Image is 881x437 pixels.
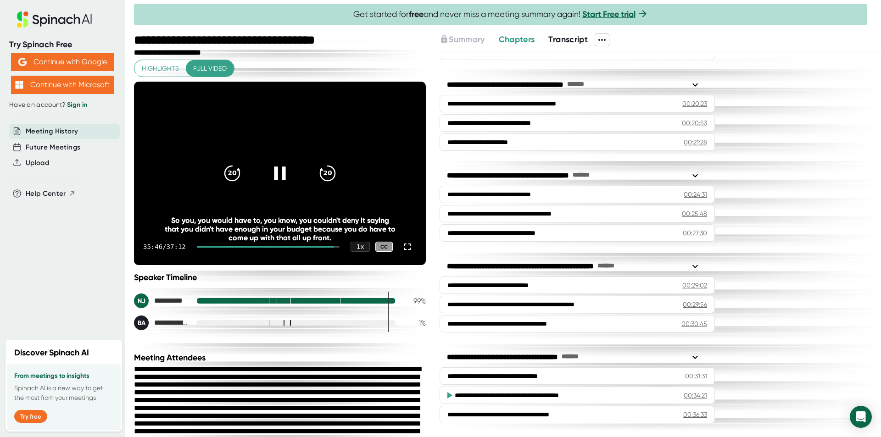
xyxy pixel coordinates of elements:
div: 35:46 / 37:12 [143,243,186,250]
button: Chapters [499,33,535,46]
span: Full video [193,63,227,74]
button: Summary [440,33,485,46]
div: 00:29:56 [683,300,707,309]
div: 00:34:21 [684,391,707,400]
div: Meeting Attendees [134,353,428,363]
div: 00:29:02 [682,281,707,290]
div: BA [134,315,149,330]
div: 00:27:30 [683,228,707,238]
div: 1 x [351,242,370,252]
button: Upload [26,158,49,168]
a: Sign in [67,101,87,109]
div: Open Intercom Messenger [850,406,872,428]
p: Spinach AI is a new way to get the most from your meetings [14,383,113,403]
div: 00:21:28 [684,138,707,147]
button: Meeting History [26,126,78,137]
span: Summary [449,34,485,44]
button: Full video [186,60,234,77]
h3: From meetings to insights [14,372,113,380]
span: Transcript [548,34,588,44]
div: 99 % [403,297,426,305]
div: Have an account? [9,101,116,109]
button: Future Meetings [26,142,80,153]
a: Start Free trial [582,9,636,19]
button: Transcript [548,33,588,46]
div: 00:25:48 [682,209,707,218]
button: Highlights [134,60,186,77]
div: 00:36:33 [683,410,707,419]
div: So you, you would have to, you know, you couldn't deny it saying that you didn't have enough in y... [163,216,397,242]
div: 00:20:53 [682,118,707,127]
span: Chapters [499,34,535,44]
div: CC [375,242,393,252]
button: Help Center [26,188,76,199]
img: Aehbyd4JwY73AAAAAElFTkSuQmCC [18,58,27,66]
div: 00:20:23 [682,99,707,108]
div: 00:31:31 [685,371,707,381]
h2: Discover Spinach AI [14,347,89,359]
div: Speaker Timeline [134,272,426,282]
span: Help Center [26,188,66,199]
b: free [409,9,424,19]
div: NJ [134,293,149,308]
div: 00:24:31 [684,190,707,199]
div: Try Spinach Free [9,39,116,50]
div: 00:30:45 [681,319,707,328]
span: Highlights [142,63,179,74]
button: Continue with Microsoft [11,76,114,94]
button: Continue with Google [11,53,114,71]
button: Try free [14,410,47,423]
div: 1 % [403,319,426,327]
span: Get started for and never miss a meeting summary again! [353,9,648,20]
